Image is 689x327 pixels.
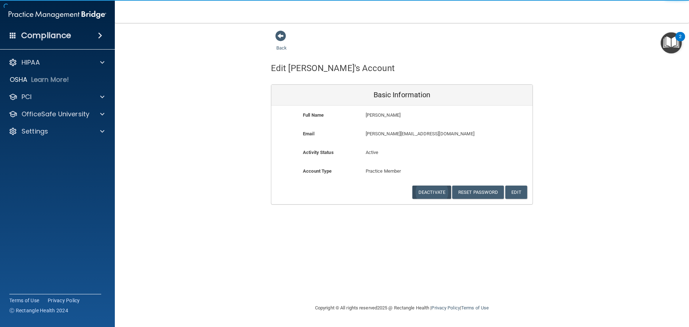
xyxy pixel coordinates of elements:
h4: Edit [PERSON_NAME]'s Account [271,64,395,73]
button: Open Resource Center, 2 new notifications [661,32,682,53]
p: OfficeSafe University [22,110,89,118]
b: Activity Status [303,150,334,155]
a: Back [276,37,287,51]
p: [PERSON_NAME] [366,111,480,120]
div: Basic Information [271,85,533,106]
div: Copyright © All rights reserved 2025 @ Rectangle Health | | [271,296,533,319]
b: Account Type [303,168,332,174]
a: Privacy Policy [48,297,80,304]
p: OSHA [10,75,28,84]
b: Email [303,131,314,136]
p: HIPAA [22,58,40,67]
span: Ⓒ Rectangle Health 2024 [9,307,68,314]
a: PCI [9,93,104,101]
a: OfficeSafe University [9,110,104,118]
p: Active [366,148,439,157]
button: Edit [505,186,527,199]
p: Learn More! [31,75,69,84]
button: Deactivate [412,186,451,199]
p: PCI [22,93,32,101]
div: 2 [679,37,681,46]
p: Settings [22,127,48,136]
button: Reset Password [452,186,504,199]
a: Privacy Policy [431,305,460,310]
p: [PERSON_NAME][EMAIL_ADDRESS][DOMAIN_NAME] [366,130,480,138]
b: Full Name [303,112,324,118]
a: Terms of Use [9,297,39,304]
img: PMB logo [9,8,106,22]
h4: Compliance [21,31,71,41]
a: HIPAA [9,58,104,67]
a: Settings [9,127,104,136]
a: Terms of Use [461,305,489,310]
p: Practice Member [366,167,439,176]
